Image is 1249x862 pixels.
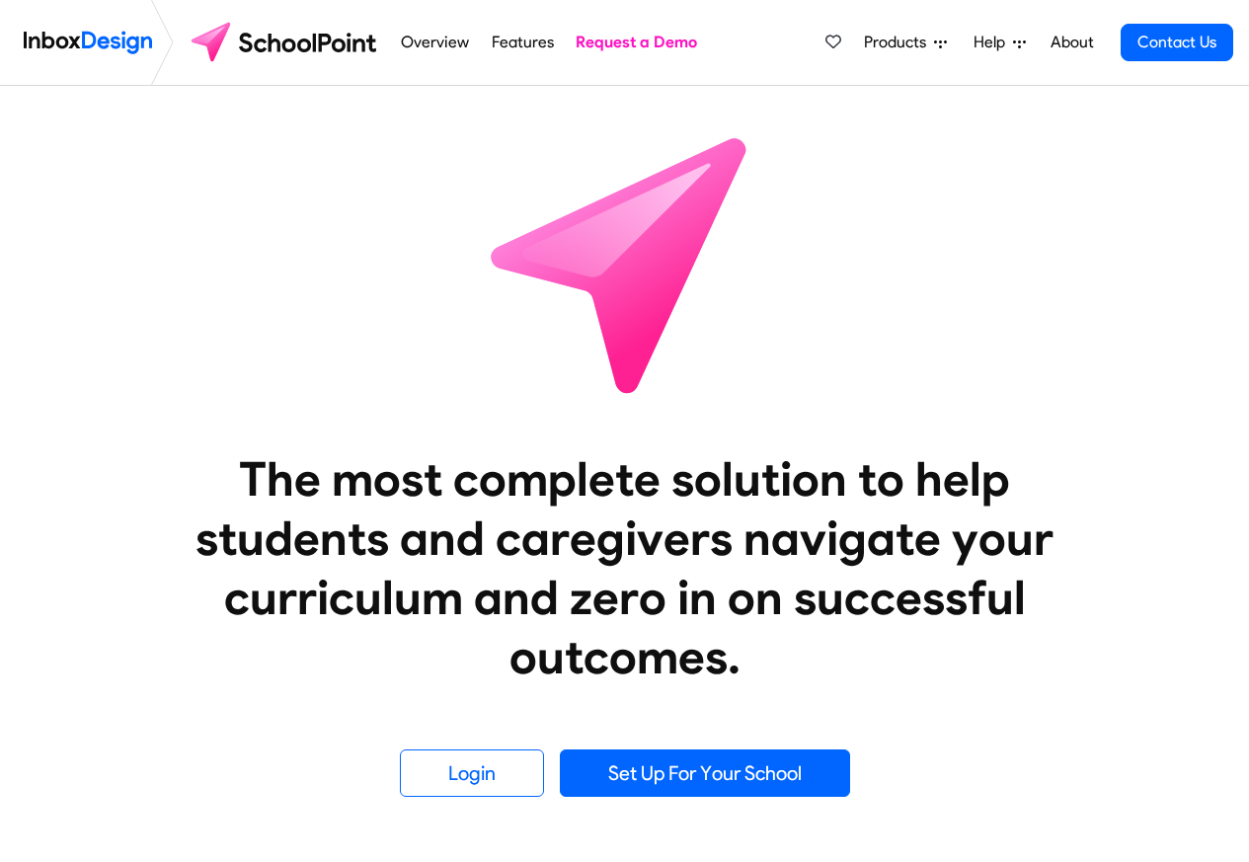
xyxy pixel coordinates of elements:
[156,449,1094,686] heading: The most complete solution to help students and caregivers navigate your curriculum and zero in o...
[396,23,475,62] a: Overview
[571,23,703,62] a: Request a Demo
[400,749,544,797] a: Login
[560,749,850,797] a: Set Up For Your School
[966,23,1034,62] a: Help
[856,23,955,62] a: Products
[447,86,803,441] img: icon_schoolpoint.svg
[486,23,559,62] a: Features
[1121,24,1233,61] a: Contact Us
[864,31,934,54] span: Products
[182,19,390,66] img: schoolpoint logo
[974,31,1013,54] span: Help
[1045,23,1099,62] a: About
